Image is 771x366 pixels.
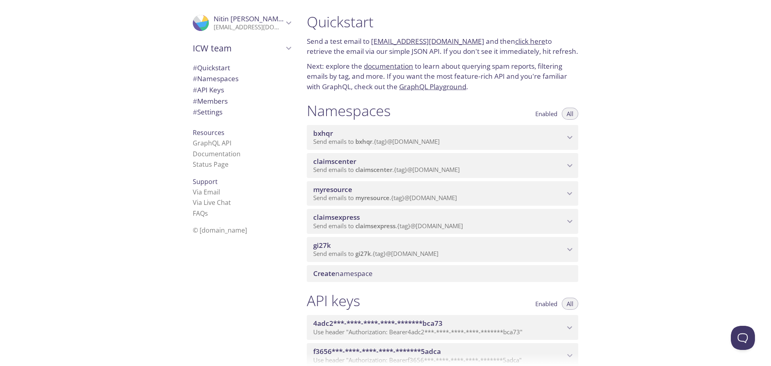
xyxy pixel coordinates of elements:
p: Next: explore the to learn about querying spam reports, filtering emails by tag, and more. If you... [307,61,578,92]
h1: API keys [307,292,360,310]
a: GraphQL Playground [399,82,466,91]
span: Members [193,96,228,106]
span: Send emails to . {tag} @[DOMAIN_NAME] [313,166,460,174]
span: # [193,85,197,94]
div: gi27k namespace [307,237,578,262]
span: namespace [313,269,373,278]
button: All [562,298,578,310]
span: # [193,96,197,106]
span: Send emails to . {tag} @[DOMAIN_NAME] [313,249,439,258]
span: Send emails to . {tag} @[DOMAIN_NAME] [313,137,440,145]
span: Send emails to . {tag} @[DOMAIN_NAME] [313,194,457,202]
a: Status Page [193,160,228,169]
span: myresource [313,185,352,194]
a: Documentation [193,149,241,158]
a: Via Live Chat [193,198,231,207]
div: ICW team [186,38,297,59]
div: Nitin Jindal [186,10,297,36]
div: Create namespace [307,265,578,282]
span: Namespaces [193,74,239,83]
p: Send a test email to and then to retrieve the email via our simple JSON API. If you don't see it ... [307,36,578,57]
span: Nitin [PERSON_NAME] [214,14,285,23]
span: # [193,107,197,117]
a: [EMAIL_ADDRESS][DOMAIN_NAME] [371,37,484,46]
a: documentation [364,61,413,71]
div: Namespaces [186,73,297,84]
div: Members [186,96,297,107]
span: Send emails to . {tag} @[DOMAIN_NAME] [313,222,463,230]
iframe: Help Scout Beacon - Open [731,326,755,350]
div: bxhqr namespace [307,125,578,150]
span: ICW team [193,43,284,54]
div: Team Settings [186,106,297,118]
span: bxhqr [313,129,333,138]
span: © [DOMAIN_NAME] [193,226,247,235]
p: [EMAIL_ADDRESS][DOMAIN_NAME] [214,23,284,31]
button: Enabled [530,298,562,310]
span: Settings [193,107,222,117]
div: claimsexpress namespace [307,209,578,234]
span: claimsexpress [355,222,396,230]
span: # [193,63,197,72]
span: Create [313,269,335,278]
a: Via Email [193,188,220,196]
span: gi27k [313,241,331,250]
span: # [193,74,197,83]
span: Support [193,177,218,186]
a: FAQ [193,209,208,218]
div: API Keys [186,84,297,96]
button: All [562,108,578,120]
span: myresource [355,194,390,202]
span: Resources [193,128,224,137]
div: myresource namespace [307,181,578,206]
span: Quickstart [193,63,230,72]
h1: Namespaces [307,102,391,120]
a: click here [515,37,545,46]
span: claimsexpress [313,213,360,222]
div: Quickstart [186,62,297,74]
a: GraphQL API [193,139,231,147]
span: s [205,209,208,218]
span: gi27k [355,249,371,258]
button: Enabled [530,108,562,120]
span: claimscenter [313,157,356,166]
div: claimscenter namespace [307,153,578,178]
span: claimscenter [355,166,392,174]
span: API Keys [193,85,224,94]
h1: Quickstart [307,13,578,31]
span: bxhqr [355,137,372,145]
